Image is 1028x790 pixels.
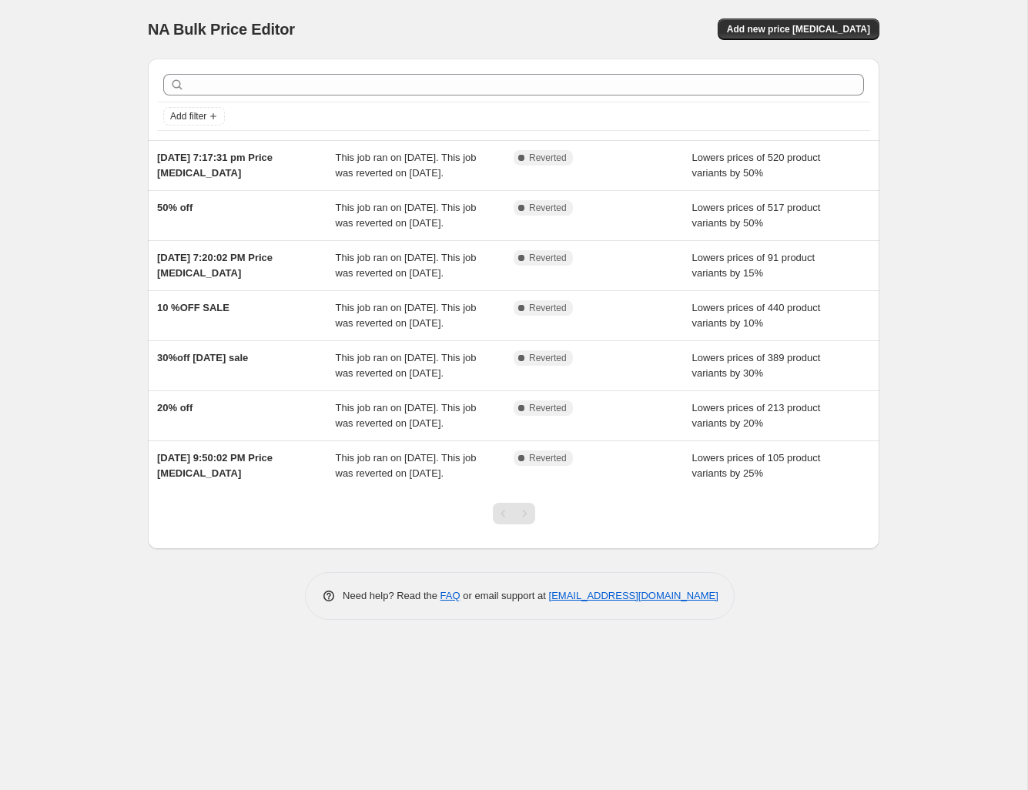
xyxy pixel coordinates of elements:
span: Reverted [529,302,567,314]
span: Reverted [529,402,567,414]
span: Lowers prices of 440 product variants by 10% [692,302,821,329]
span: This job ran on [DATE]. This job was reverted on [DATE]. [336,252,477,279]
span: NA Bulk Price Editor [148,21,295,38]
nav: Pagination [493,503,535,524]
span: This job ran on [DATE]. This job was reverted on [DATE]. [336,302,477,329]
span: This job ran on [DATE]. This job was reverted on [DATE]. [336,352,477,379]
span: Reverted [529,352,567,364]
span: Reverted [529,452,567,464]
span: Add new price [MEDICAL_DATA] [727,23,870,35]
span: 50% off [157,202,193,213]
span: 30%off [DATE] sale [157,352,248,363]
span: Lowers prices of 389 product variants by 30% [692,352,821,379]
span: or email support at [460,590,549,601]
a: [EMAIL_ADDRESS][DOMAIN_NAME] [549,590,718,601]
span: [DATE] 7:17:31 pm Price [MEDICAL_DATA] [157,152,273,179]
span: [DATE] 7:20:02 PM Price [MEDICAL_DATA] [157,252,273,279]
span: Add filter [170,110,206,122]
span: Lowers prices of 517 product variants by 50% [692,202,821,229]
span: Lowers prices of 105 product variants by 25% [692,452,821,479]
span: Need help? Read the [343,590,440,601]
span: This job ran on [DATE]. This job was reverted on [DATE]. [336,152,477,179]
button: Add new price [MEDICAL_DATA] [718,18,879,40]
span: Lowers prices of 213 product variants by 20% [692,402,821,429]
span: Reverted [529,202,567,214]
span: Reverted [529,252,567,264]
a: FAQ [440,590,460,601]
span: Lowers prices of 91 product variants by 15% [692,252,815,279]
span: Reverted [529,152,567,164]
span: Lowers prices of 520 product variants by 50% [692,152,821,179]
span: This job ran on [DATE]. This job was reverted on [DATE]. [336,402,477,429]
span: This job ran on [DATE]. This job was reverted on [DATE]. [336,202,477,229]
span: 20% off [157,402,193,413]
button: Add filter [163,107,225,126]
span: [DATE] 9:50:02 PM Price [MEDICAL_DATA] [157,452,273,479]
span: This job ran on [DATE]. This job was reverted on [DATE]. [336,452,477,479]
span: 10 %OFF SALE [157,302,229,313]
